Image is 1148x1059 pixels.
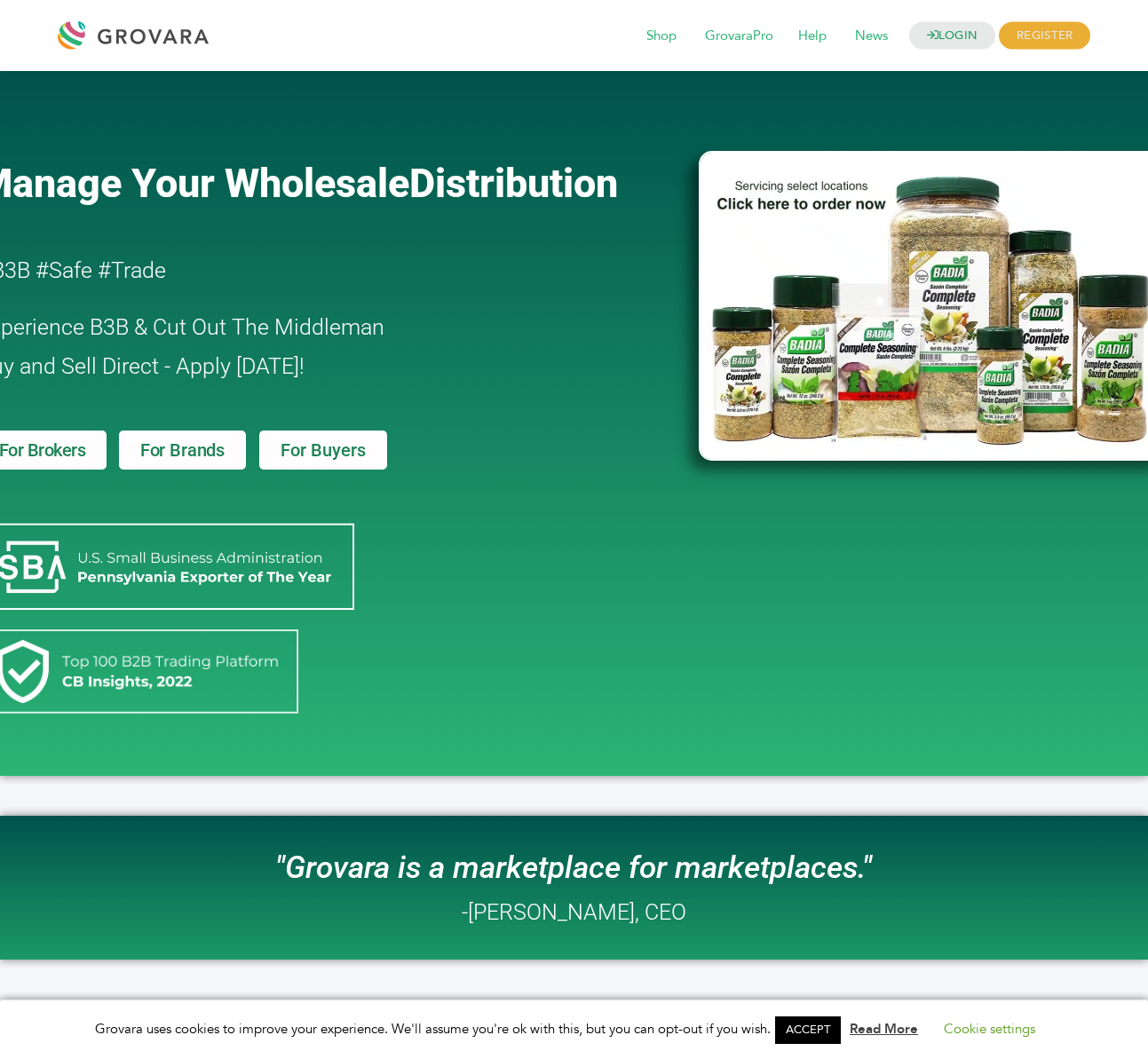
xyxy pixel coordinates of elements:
[944,1020,1035,1038] a: Cookie settings
[843,20,900,53] span: News
[693,20,786,53] span: GrovaraPro
[775,1016,841,1044] a: ACCEPT
[999,22,1090,50] span: REGISTER
[843,27,900,46] a: News
[634,27,689,46] a: Shop
[409,160,618,207] span: Distribution
[909,22,996,50] a: LOGIN
[786,27,839,46] a: Help
[275,850,872,886] i: "Grovara is a marketplace for marketplaces."
[95,1020,1053,1038] span: Grovara uses cookies to improve your experience. We'll assume you're ok with this, but you can op...
[462,901,686,923] h2: -[PERSON_NAME], CEO
[140,441,225,459] span: For Brands
[281,441,366,459] span: For Buyers
[693,27,786,46] a: GrovaraPro
[634,20,689,53] span: Shop
[119,431,246,470] a: For Brands
[850,1020,918,1038] a: Read More
[259,431,387,470] a: For Buyers
[786,20,839,53] span: Help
